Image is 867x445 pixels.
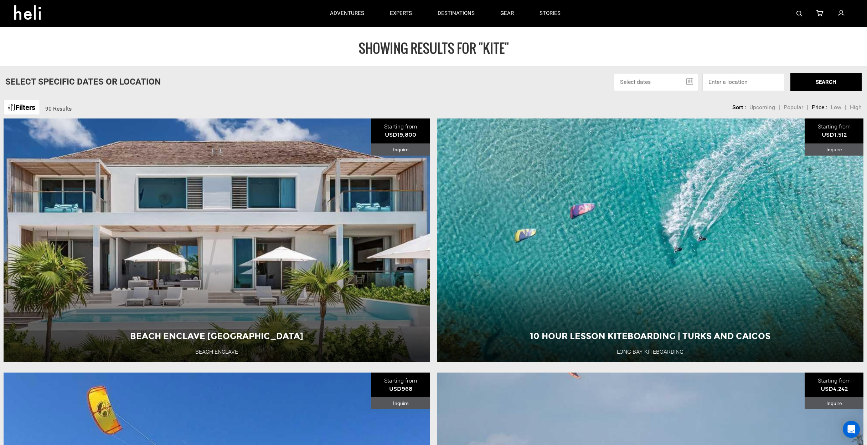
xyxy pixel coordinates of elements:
[8,104,15,111] img: btn-icon.svg
[4,100,40,115] a: Filters
[850,104,862,111] span: High
[45,105,72,112] span: 90 Results
[845,103,846,112] li: |
[5,76,161,88] p: Select Specific Dates Or Location
[779,103,780,112] li: |
[330,10,364,17] p: adventures
[812,103,827,112] li: Price :
[702,73,784,91] input: Enter a location
[784,104,803,111] span: Popular
[390,10,412,17] p: experts
[438,10,475,17] p: destinations
[614,73,698,91] input: Select dates
[732,103,746,112] li: Sort :
[807,103,808,112] li: |
[796,11,802,16] img: search-bar-icon.svg
[843,421,860,438] div: Open Intercom Messenger
[749,104,775,111] span: Upcoming
[831,104,841,111] span: Low
[790,73,862,91] button: SEARCH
